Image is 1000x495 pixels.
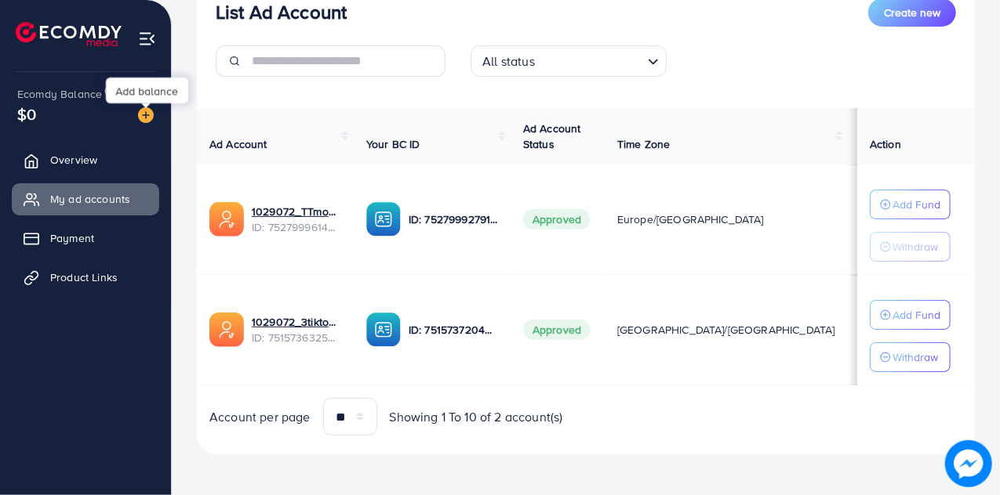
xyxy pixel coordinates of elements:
div: Search for option [471,45,667,77]
span: Your BC ID [366,136,420,152]
img: menu [138,30,156,48]
span: My ad accounts [50,191,130,207]
span: Account per page [209,408,311,426]
span: Product Links [50,269,118,285]
span: ID: 7515736325211996168 [252,330,341,345]
button: Withdraw [870,342,951,372]
h3: List Ad Account [216,1,347,23]
img: logo [16,22,122,46]
p: ID: 7527999279103574032 [409,210,498,229]
img: ic-ba-acc.ded83a64.svg [366,313,401,347]
div: Add balance [106,78,188,103]
span: Payment [50,230,94,246]
div: <span class='underline'>1029072_TTmonigrow_1752749004212</span></br>7527999614847467521 [252,204,341,236]
a: My ad accounts [12,183,159,215]
span: ID: 7527999614847467521 [252,219,341,235]
span: Approved [523,209,591,229]
span: $0 [17,103,36,125]
span: Time Zone [617,136,670,152]
a: 1029072_TTmonigrow_1752749004212 [252,204,341,219]
button: Withdraw [870,232,951,262]
img: image [138,107,154,123]
a: Payment [12,222,159,254]
button: Add Fund [870,300,951,330]
span: Ecomdy Balance [17,86,102,102]
span: Approved [523,320,591,340]
span: All status [479,50,538,73]
p: Withdraw [893,237,938,256]
span: Europe/[GEOGRAPHIC_DATA] [617,211,764,227]
img: image [945,440,992,487]
img: ic-ba-acc.ded83a64.svg [366,202,401,237]
div: <span class='underline'>1029072_3tiktok_1749893989137</span></br>7515736325211996168 [252,314,341,346]
span: Create new [884,5,940,20]
a: Overview [12,144,159,175]
span: Showing 1 To 10 of 2 account(s) [390,408,563,426]
span: Ad Account Status [523,121,581,152]
input: Search for option [540,47,642,73]
p: Add Fund [893,195,940,214]
a: 1029072_3tiktok_1749893989137 [252,314,341,330]
img: ic-ads-acc.e4c84228.svg [209,313,244,347]
span: Overview [50,152,97,168]
p: Add Fund [893,305,940,324]
p: ID: 7515737204606648321 [409,320,498,339]
img: ic-ads-acc.e4c84228.svg [209,202,244,237]
span: [GEOGRAPHIC_DATA]/[GEOGRAPHIC_DATA] [617,322,835,338]
a: Product Links [12,262,159,293]
p: Withdraw [893,348,938,367]
span: Ad Account [209,136,267,152]
button: Add Fund [870,190,951,219]
span: Action [870,136,901,152]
